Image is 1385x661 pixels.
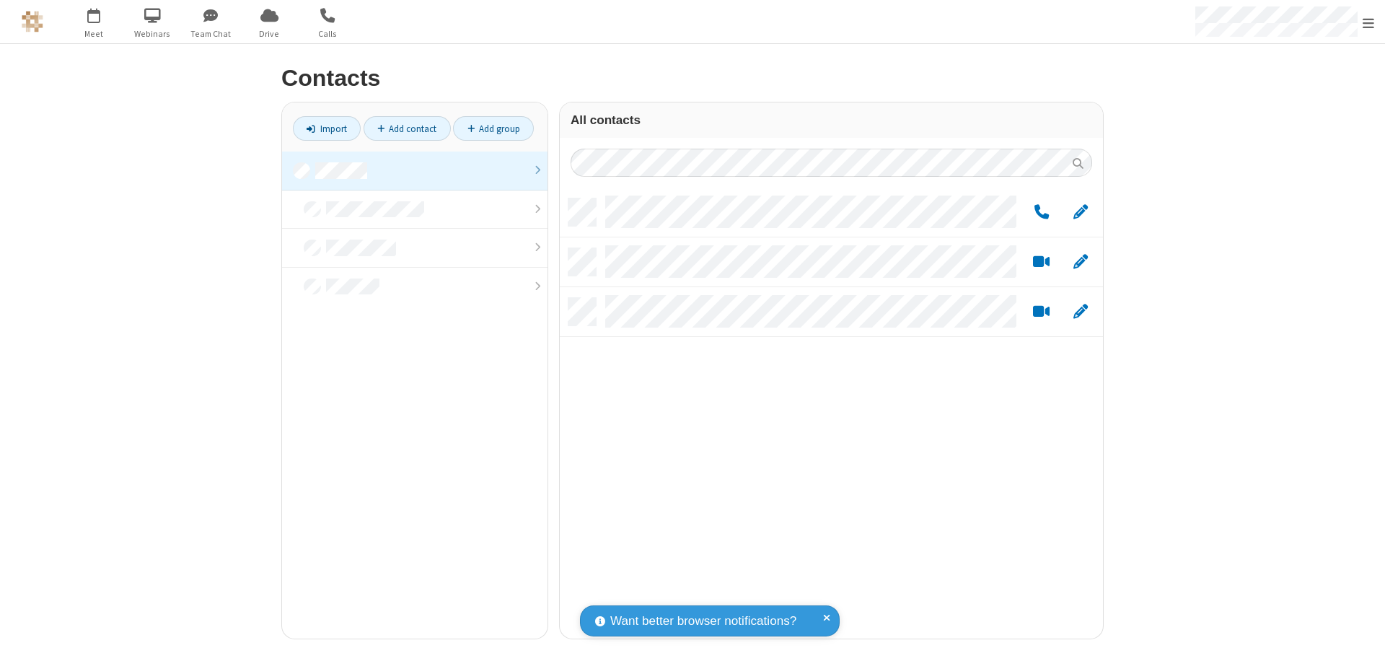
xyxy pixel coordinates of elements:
[560,188,1103,639] div: grid
[22,11,43,32] img: QA Selenium DO NOT DELETE OR CHANGE
[1027,253,1055,271] button: Start a video meeting
[242,27,296,40] span: Drive
[281,66,1104,91] h2: Contacts
[364,116,451,141] a: Add contact
[453,116,534,141] a: Add group
[184,27,238,40] span: Team Chat
[1066,303,1094,321] button: Edit
[126,27,180,40] span: Webinars
[571,113,1092,127] h3: All contacts
[1027,203,1055,222] button: Call by phone
[1027,303,1055,321] button: Start a video meeting
[1066,203,1094,222] button: Edit
[293,116,361,141] a: Import
[301,27,355,40] span: Calls
[610,612,796,631] span: Want better browser notifications?
[1066,253,1094,271] button: Edit
[67,27,121,40] span: Meet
